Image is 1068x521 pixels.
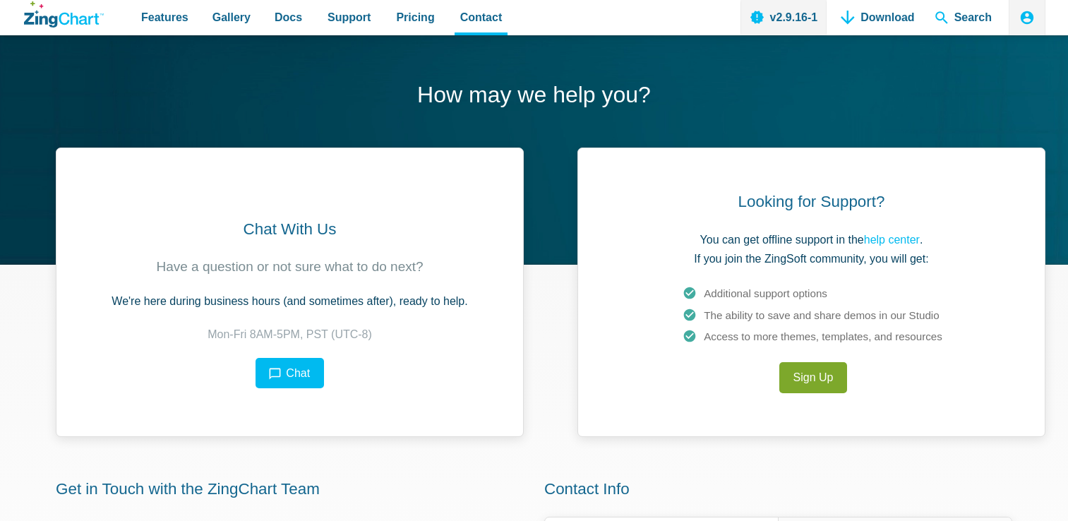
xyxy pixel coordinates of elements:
[864,234,920,246] a: help center
[286,367,310,379] span: Chat
[460,8,503,27] span: Contact
[328,8,371,27] span: Support
[704,309,939,321] span: The ability to save and share demos in our Studio
[793,368,834,387] span: Sign Up
[23,80,1045,112] h1: How may we help you?
[24,1,104,28] a: ZingChart Logo. Click to return to the homepage
[396,8,434,27] span: Pricing
[56,479,524,499] h2: Get in Touch with the ZingChart Team
[694,230,928,268] p: You can get offline support in the . If you join the ZingSoft community, you will get:
[212,8,251,27] span: Gallery
[738,191,885,212] h2: Looking for Support?
[275,8,302,27] span: Docs
[779,362,848,393] a: Sign Up
[208,325,372,344] p: Mon-Fri 8AM-5PM, PST (UTC-8)
[244,219,337,239] h2: Chat With Us
[141,8,188,27] span: Features
[704,330,942,342] span: Access to more themes, templates, and resources
[112,292,467,311] p: We're here during business hours (and sometimes after), ready to help.
[544,479,1045,499] h2: Contact Info
[156,257,423,277] p: Have a question or not sure what to do next?
[704,287,827,299] span: Additional support options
